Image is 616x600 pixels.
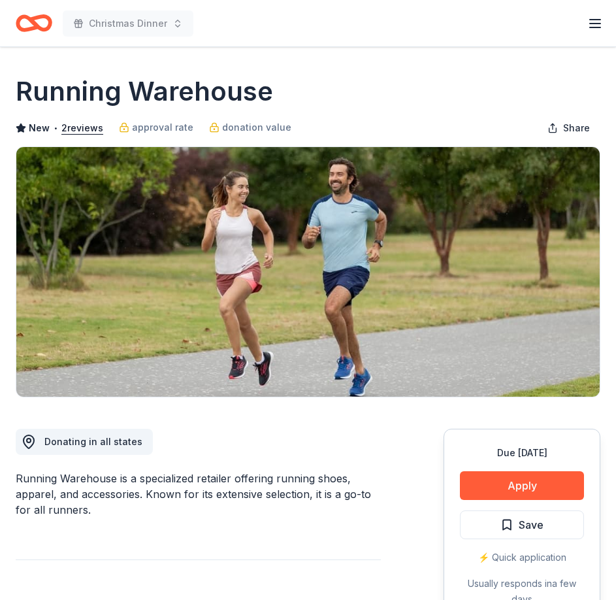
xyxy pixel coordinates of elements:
[16,471,381,518] div: Running Warehouse is a specialized retailer offering running shoes, apparel, and accessories. Kno...
[222,120,291,135] span: donation value
[29,120,50,136] span: New
[209,120,291,135] a: donation value
[460,471,584,500] button: Apply
[54,123,58,133] span: •
[119,120,193,135] a: approval rate
[44,436,142,447] span: Donating in all states
[16,73,273,110] h1: Running Warehouse
[16,147,600,397] img: Image for Running Warehouse
[132,120,193,135] span: approval rate
[460,510,584,539] button: Save
[63,10,193,37] button: Christmas Dinner
[563,120,590,136] span: Share
[16,8,52,39] a: Home
[89,16,167,31] span: Christmas Dinner
[519,516,543,533] span: Save
[460,550,584,565] div: ⚡️ Quick application
[61,120,103,136] button: 2reviews
[460,445,584,461] div: Due [DATE]
[537,115,600,141] button: Share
